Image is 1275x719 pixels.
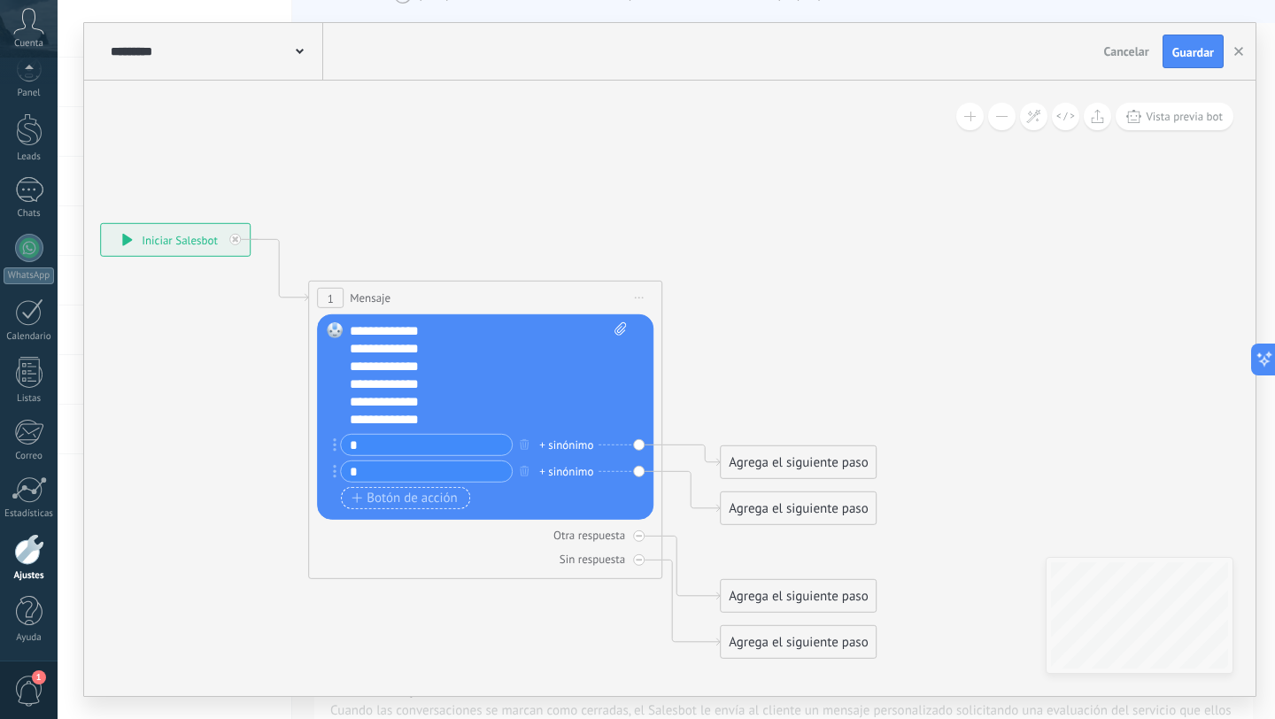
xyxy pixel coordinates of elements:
div: Estadísticas [4,508,55,520]
div: Correo [4,451,55,462]
div: Agrega el siguiente paso [721,494,876,523]
div: Iniciar Salesbot [101,224,250,256]
button: Botón de acción [341,487,470,509]
div: Ayuda [4,632,55,644]
div: Calendario [4,331,55,343]
button: Vista previa bot [1116,103,1233,130]
span: Guardar [1172,46,1214,58]
div: Agrega el siguiente paso [721,582,876,611]
div: Listas [4,393,55,405]
button: Cancelar [1097,38,1156,65]
span: 1 [328,290,334,305]
span: Cuenta [14,38,43,50]
div: + sinónimo [539,462,593,480]
div: Panel [4,88,55,99]
div: Ajustes [4,570,55,582]
div: Chats [4,208,55,220]
div: Otra respuesta [553,528,625,543]
span: Botón de acción [352,491,458,505]
span: Vista previa bot [1146,109,1223,124]
div: Sin respuesta [560,552,625,567]
div: Agrega el siguiente paso [721,448,876,477]
span: Mensaje [350,290,390,306]
div: Leads [4,151,55,163]
button: Guardar [1163,35,1224,68]
div: Agrega el siguiente paso [721,628,876,657]
div: WhatsApp [4,267,54,284]
span: 1 [32,670,46,684]
div: + sinónimo [539,436,593,453]
span: Cancelar [1104,43,1149,59]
